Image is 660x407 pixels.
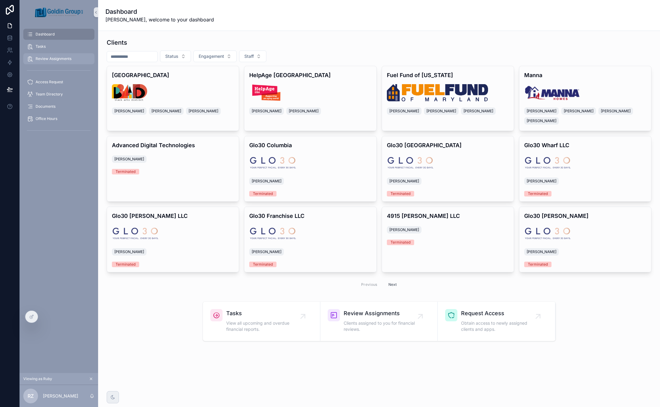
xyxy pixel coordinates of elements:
span: Request Access [461,309,538,318]
a: Advanced Digital Technologies[PERSON_NAME]Terminated [107,136,239,202]
span: [PERSON_NAME] [601,109,631,114]
span: [PERSON_NAME] [114,249,144,254]
h4: Manna [524,71,646,79]
a: Review AssignmentsClients assigned to you for financial reviews. [320,302,438,341]
h4: Glo30 Wharf LLC [524,141,646,149]
span: [PERSON_NAME] [527,118,556,123]
span: [PERSON_NAME] [527,179,556,184]
button: Select Button [239,50,266,62]
a: Glo30 [PERSON_NAME]Glo30.png[PERSON_NAME]Terminated [519,207,651,272]
h4: [GEOGRAPHIC_DATA] [112,71,234,79]
span: [PERSON_NAME] [389,109,419,114]
h4: HelpAge [GEOGRAPHIC_DATA] [249,71,371,79]
img: App logo [35,7,83,17]
div: Terminated [253,262,273,267]
div: Terminated [391,191,410,196]
span: Office Hours [36,116,57,121]
button: Select Button [160,50,191,62]
img: logo.png [524,84,580,101]
div: Terminated [116,262,135,267]
img: logo.gif [387,84,488,101]
a: TasksView all upcoming and overdue financial reports. [203,302,320,341]
span: Obtain access to newly assigned clients and apps. [461,320,538,332]
span: Tasks [36,44,46,49]
span: [PERSON_NAME] [114,157,144,162]
h4: Advanced Digital Technologies [112,141,234,149]
a: Glo30 Franchise LLCGlo30.png[PERSON_NAME]Terminated [244,207,376,272]
a: Glo30 ColumbiaGlo30.png[PERSON_NAME]Terminated [244,136,376,202]
span: Viewing as Ruby [23,376,52,381]
span: [PERSON_NAME] [252,109,281,114]
span: Tasks [226,309,303,318]
a: Glo30 Wharf LLCGlo30.png[PERSON_NAME]Terminated [519,136,651,202]
button: Next [384,280,401,289]
div: scrollable content [20,24,98,143]
h4: 4915 [PERSON_NAME] LLC [387,212,509,220]
div: Terminated [391,240,410,245]
span: [PERSON_NAME], welcome to your dashboard [105,16,214,23]
a: Fuel Fund of [US_STATE]logo.gif[PERSON_NAME][PERSON_NAME][PERSON_NAME] [382,66,514,131]
span: [PERSON_NAME] [527,109,556,114]
span: Engagement [199,53,224,59]
a: Office Hours [23,113,94,124]
h1: Dashboard [105,7,214,16]
a: [GEOGRAPHIC_DATA]logo.png[PERSON_NAME][PERSON_NAME][PERSON_NAME] [107,66,239,131]
span: [PERSON_NAME] [252,249,281,254]
a: Documents [23,101,94,112]
a: Review Assignments [23,53,94,64]
span: [PERSON_NAME] [464,109,493,114]
a: 4915 [PERSON_NAME] LLC[PERSON_NAME]Terminated [382,207,514,272]
img: logo.png [249,84,284,101]
div: Terminated [253,191,273,196]
span: [PERSON_NAME] [389,227,419,232]
span: Staff [244,53,254,59]
h4: Fuel Fund of [US_STATE] [387,71,509,79]
a: Dashboard [23,29,94,40]
img: Glo30.png [249,225,296,242]
h1: Clients [107,38,127,47]
a: Glo30 [PERSON_NAME] LLCGlo30.png[PERSON_NAME]Terminated [107,207,239,272]
div: Terminated [116,169,135,174]
div: Terminated [528,262,548,267]
a: Tasks [23,41,94,52]
img: Glo30.png [524,225,571,242]
img: logo.png [112,84,147,101]
h4: Glo30 [GEOGRAPHIC_DATA] [387,141,509,149]
span: [PERSON_NAME] [426,109,456,114]
img: Glo30.png [112,225,158,242]
h4: Glo30 [PERSON_NAME] [524,212,646,220]
img: Glo30.png [249,154,296,171]
h4: Glo30 Columbia [249,141,371,149]
a: Access Request [23,77,94,88]
span: View all upcoming and overdue financial reports. [226,320,303,332]
img: Glo30.png [387,154,433,171]
img: Glo30.png [524,154,571,171]
span: [PERSON_NAME] [289,109,319,114]
a: Team Directory [23,89,94,100]
span: Status [165,53,178,59]
a: Request AccessObtain access to newly assigned clients and apps. [438,302,555,341]
a: Mannalogo.png[PERSON_NAME][PERSON_NAME][PERSON_NAME][PERSON_NAME] [519,66,651,131]
span: Dashboard [36,32,55,37]
span: Review Assignments [36,56,71,61]
p: [PERSON_NAME] [43,393,78,399]
a: Glo30 [GEOGRAPHIC_DATA]Glo30.png[PERSON_NAME]Terminated [382,136,514,202]
span: [PERSON_NAME] [252,179,281,184]
span: [PERSON_NAME] [527,249,556,254]
span: [PERSON_NAME] [114,109,144,114]
span: [PERSON_NAME] [151,109,181,114]
span: Access Request [36,80,63,84]
button: Select Button [193,50,237,62]
span: Clients assigned to you for financial reviews. [344,320,420,332]
span: Review Assignments [344,309,420,318]
div: Terminated [528,191,548,196]
span: [PERSON_NAME] [389,179,419,184]
span: [PERSON_NAME] [564,109,593,114]
a: HelpAge [GEOGRAPHIC_DATA]logo.png[PERSON_NAME][PERSON_NAME] [244,66,376,131]
h4: Glo30 Franchise LLC [249,212,371,220]
span: Team Directory [36,92,63,97]
span: [PERSON_NAME] [189,109,218,114]
h4: Glo30 [PERSON_NAME] LLC [112,212,234,220]
span: Documents [36,104,55,109]
span: RZ [28,392,34,400]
